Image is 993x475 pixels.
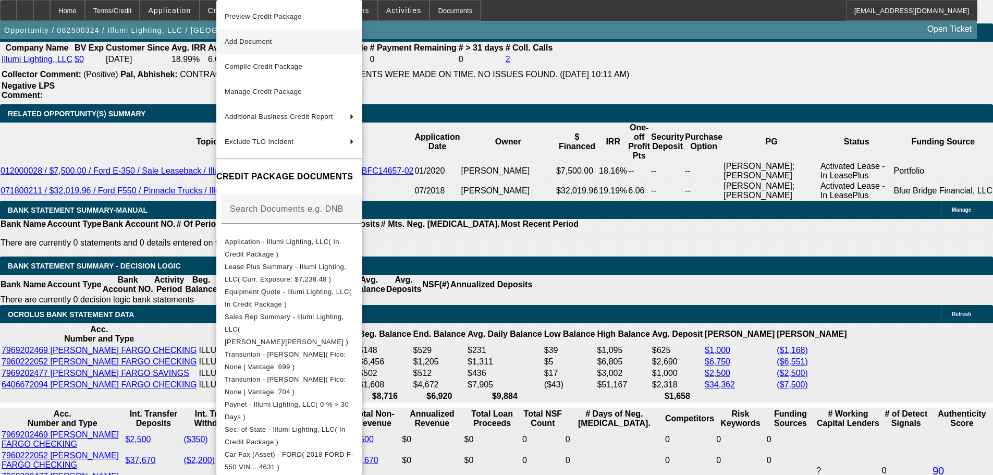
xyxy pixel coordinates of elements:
span: Add Document [225,38,272,45]
span: Equipment Quote - Illumi Lighting, LLC( In Credit Package ) [225,288,351,308]
span: Lease Plus Summary - Illumi Lighting, LLC( Curr. Exposure: $7,238.48 ) [225,263,346,283]
span: Additional Business Credit Report [225,113,333,120]
span: Exclude TLO Incident [225,138,293,145]
button: Application - Illumi Lighting, LLC( In Credit Package ) [216,236,362,261]
span: Preview Credit Package [225,13,302,20]
span: Car Fax (Asset) - FORD( 2018 FORD F-550 VIN....4631 ) [225,450,353,471]
span: Paynet - Illumi Lighting, LLC( 0 % > 30 Days ) [225,400,349,421]
button: Transunion - Lovegrove, Brannon( Fico: None | Vantage :704 ) [216,373,362,398]
span: Application - Illumi Lighting, LLC( In Credit Package ) [225,238,339,258]
span: Compile Credit Package [225,63,302,70]
span: Manage Credit Package [225,88,302,95]
button: Lease Plus Summary - Illumi Lighting, LLC( Curr. Exposure: $7,238.48 ) [216,261,362,286]
span: Transunion - [PERSON_NAME]( Fico: None | Vantage :704 ) [225,375,346,396]
mat-label: Search Documents e.g. DNB [230,204,344,213]
span: Sales Rep Summary - Illumi Lighting, LLC( [PERSON_NAME]/[PERSON_NAME] ) [225,313,348,346]
span: Sec. of State - Illumi Lighting, LLC( In Credit Package ) [225,425,346,446]
button: Sales Rep Summary - Illumi Lighting, LLC( Flores, Brian/Meisner, Andrew ) [216,311,362,348]
button: Sec. of State - Illumi Lighting, LLC( In Credit Package ) [216,423,362,448]
button: Equipment Quote - Illumi Lighting, LLC( In Credit Package ) [216,286,362,311]
button: Transunion - Lovegrove, Jennifer( Fico: None | Vantage :699 ) [216,348,362,373]
button: Car Fax (Asset) - FORD( 2018 FORD F-550 VIN....4631 ) [216,448,362,473]
h4: CREDIT PACKAGE DOCUMENTS [216,170,362,183]
span: Transunion - [PERSON_NAME]( Fico: None | Vantage :699 ) [225,350,346,371]
button: Paynet - Illumi Lighting, LLC( 0 % > 30 Days ) [216,398,362,423]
